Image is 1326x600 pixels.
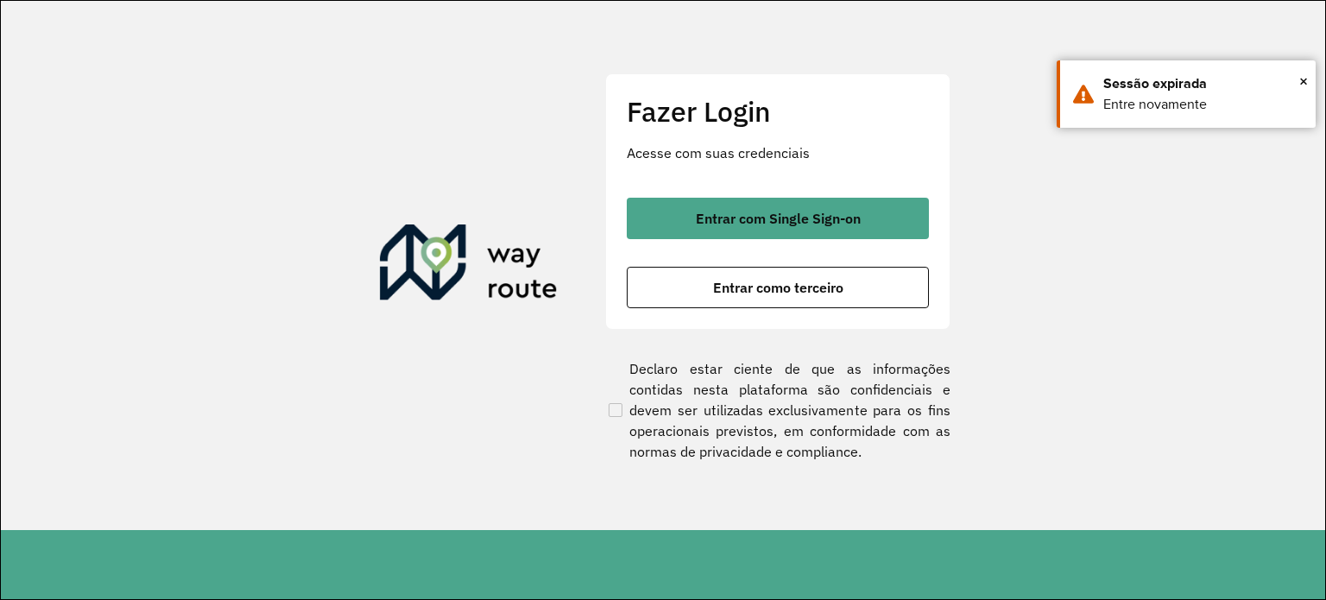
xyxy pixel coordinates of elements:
label: Declaro estar ciente de que as informações contidas nesta plataforma são confidenciais e devem se... [605,358,950,462]
button: button [627,198,929,239]
button: Close [1299,68,1308,94]
div: Sessão expirada [1103,73,1303,94]
img: Roteirizador AmbevTech [380,224,558,307]
p: Acesse com suas credenciais [627,142,929,163]
button: button [627,267,929,308]
div: Entre novamente [1103,94,1303,115]
span: Entrar como terceiro [713,281,843,294]
h2: Fazer Login [627,95,929,128]
span: Entrar com Single Sign-on [696,212,861,225]
span: × [1299,68,1308,94]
